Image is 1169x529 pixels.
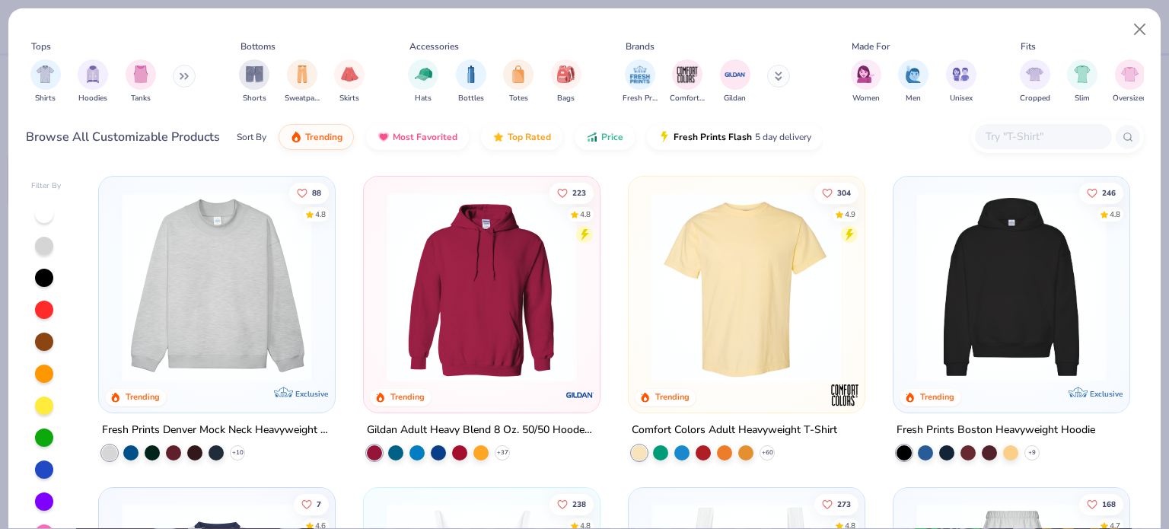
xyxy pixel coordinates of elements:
div: Brands [626,40,655,53]
span: 246 [1102,189,1116,196]
span: Fresh Prints [623,93,658,104]
button: filter button [408,59,438,104]
img: Gildan Image [724,63,747,86]
div: filter for Oversized [1113,59,1147,104]
span: Hats [415,93,432,104]
span: Fresh Prints Flash [674,131,752,143]
button: Fresh Prints Flash5 day delivery [647,124,823,150]
span: Slim [1075,93,1090,104]
div: filter for Tanks [126,59,156,104]
div: 4.9 [845,209,855,220]
img: Hats Image [415,65,432,83]
div: filter for Hoodies [78,59,108,104]
button: Like [290,182,330,203]
span: Top Rated [508,131,551,143]
span: Most Favorited [393,131,457,143]
span: + 60 [761,448,772,457]
button: Like [814,182,858,203]
div: filter for Unisex [946,59,976,104]
button: filter button [1067,59,1097,104]
div: 4.8 [316,209,326,220]
button: filter button [670,59,705,104]
span: 238 [572,500,586,508]
div: filter for Gildan [720,59,750,104]
span: Men [906,93,921,104]
div: 4.8 [580,209,591,220]
img: Comfort Colors logo [830,380,860,410]
img: Women Image [857,65,874,83]
img: Fresh Prints Image [629,63,651,86]
button: filter button [456,59,486,104]
button: Trending [279,124,354,150]
span: 168 [1102,500,1116,508]
img: 91acfc32-fd48-4d6b-bdad-a4c1a30ac3fc [909,192,1114,382]
div: filter for Comfort Colors [670,59,705,104]
div: Tops [31,40,51,53]
button: Like [549,493,594,515]
div: filter for Slim [1067,59,1097,104]
div: filter for Hats [408,59,438,104]
button: filter button [503,59,534,104]
span: Shirts [35,93,56,104]
img: Bottles Image [463,65,479,83]
span: Exclusive [295,389,328,399]
img: Slim Image [1074,65,1091,83]
div: filter for Shirts [30,59,61,104]
button: Top Rated [481,124,562,150]
div: filter for Sweatpants [285,59,320,104]
span: Hoodies [78,93,107,104]
img: TopRated.gif [492,131,505,143]
button: Like [1079,493,1123,515]
span: 223 [572,189,586,196]
span: Cropped [1020,93,1050,104]
button: filter button [851,59,881,104]
span: Totes [509,93,528,104]
button: Like [814,493,858,515]
span: Skirts [339,93,359,104]
img: Comfort Colors Image [676,63,699,86]
img: Shorts Image [246,65,263,83]
div: filter for Bottles [456,59,486,104]
span: 5 day delivery [755,129,811,146]
span: Price [601,131,623,143]
div: filter for Men [898,59,929,104]
img: Hoodies Image [84,65,101,83]
div: Browse All Customizable Products [26,128,220,146]
img: Sweatpants Image [294,65,311,83]
button: filter button [720,59,750,104]
img: Cropped Image [1026,65,1043,83]
div: filter for Women [851,59,881,104]
span: Trending [305,131,342,143]
span: Comfort Colors [670,93,705,104]
input: Try "T-Shirt" [984,128,1101,145]
button: filter button [1020,59,1050,104]
div: Fresh Prints Denver Mock Neck Heavyweight Sweatshirt [102,421,332,440]
img: Men Image [905,65,922,83]
span: + 9 [1028,448,1036,457]
img: 01756b78-01f6-4cc6-8d8a-3c30c1a0c8ac [379,192,584,382]
span: + 37 [497,448,508,457]
button: Like [549,182,594,203]
div: Filter By [31,180,62,192]
button: Like [295,493,330,515]
button: filter button [334,59,365,104]
span: Women [852,93,880,104]
img: trending.gif [290,131,302,143]
div: Bottoms [240,40,276,53]
button: filter button [78,59,108,104]
button: Like [1079,182,1123,203]
div: Sort By [237,130,266,144]
span: 7 [317,500,322,508]
span: + 10 [232,448,244,457]
div: filter for Cropped [1020,59,1050,104]
div: Fresh Prints Boston Heavyweight Hoodie [897,421,1095,440]
button: filter button [1113,59,1147,104]
span: Exclusive [1089,389,1122,399]
div: filter for Shorts [239,59,269,104]
span: Shorts [243,93,266,104]
span: 304 [837,189,851,196]
span: Tanks [131,93,151,104]
img: Totes Image [510,65,527,83]
img: e55d29c3-c55d-459c-bfd9-9b1c499ab3c6 [849,192,1055,382]
div: Accessories [409,40,459,53]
